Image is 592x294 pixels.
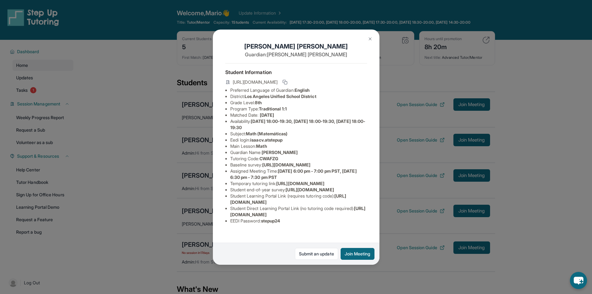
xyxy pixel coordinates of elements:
[230,156,367,162] li: Tutoring Code :
[233,79,278,85] span: [URL][DOMAIN_NAME]
[230,87,367,93] li: Preferred Language of Guardian:
[225,42,367,51] h1: [PERSON_NAME] [PERSON_NAME]
[230,168,367,180] li: Assigned Meeting Time :
[256,143,267,149] span: Math
[230,112,367,118] li: Matched Date:
[230,193,367,205] li: Student Learning Portal Link (requires tutoring code) :
[230,143,367,149] li: Main Lesson :
[245,94,316,99] span: Los Angeles Unified School District
[230,205,367,218] li: Student Direct Learning Portal Link (no tutoring code required) :
[260,112,274,118] span: [DATE]
[225,68,367,76] h4: Student Information
[230,168,357,180] span: [DATE] 6:00 pm - 7:00 pm PST, [DATE] 6:30 pm - 7:30 pm PST
[250,137,282,142] span: isaacv.atstepup
[225,51,367,58] p: Guardian: [PERSON_NAME] [PERSON_NAME]
[230,180,367,187] li: Temporary tutoring link :
[281,78,289,86] button: Copy link
[295,248,338,260] a: Submit an update
[230,137,367,143] li: Eedi login :
[570,272,587,289] button: chat-button
[255,100,262,105] span: 8th
[259,156,278,161] span: CWAFZG
[341,248,374,260] button: Join Meeting
[261,218,280,223] span: stepup24
[368,36,373,41] img: Close Icon
[230,162,367,168] li: Baseline survey :
[230,131,367,137] li: Subject :
[295,87,310,93] span: English
[230,187,367,193] li: Student end-of-year survey :
[286,187,334,192] span: [URL][DOMAIN_NAME]
[230,100,367,106] li: Grade Level:
[230,149,367,156] li: Guardian Name :
[230,118,367,131] li: Availability:
[276,181,324,186] span: [URL][DOMAIN_NAME]
[230,106,367,112] li: Program Type:
[230,119,365,130] span: [DATE] 18:00-19:30, [DATE] 18:00-19:30, [DATE] 18:00-19:30
[262,150,298,155] span: [PERSON_NAME]
[230,93,367,100] li: District:
[262,162,310,167] span: [URL][DOMAIN_NAME]
[246,131,287,136] span: Math (Matemáticas)
[259,106,287,111] span: Traditional 1:1
[230,218,367,224] li: EEDI Password :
